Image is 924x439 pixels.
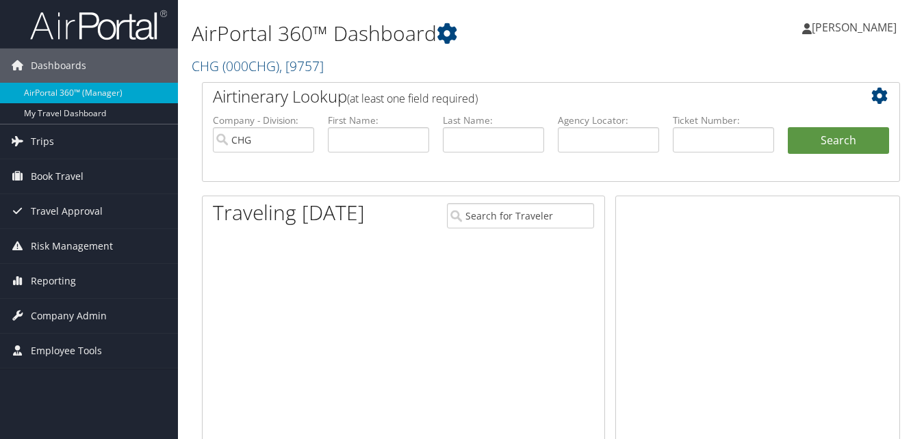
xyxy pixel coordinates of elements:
[673,114,774,127] label: Ticket Number:
[213,198,365,227] h1: Traveling [DATE]
[279,57,324,75] span: , [ 9757 ]
[802,7,910,48] a: [PERSON_NAME]
[558,114,659,127] label: Agency Locator:
[812,20,897,35] span: [PERSON_NAME]
[447,203,593,228] input: Search for Traveler
[443,114,544,127] label: Last Name:
[31,124,54,159] span: Trips
[31,334,102,368] span: Employee Tools
[31,194,103,228] span: Travel Approval
[222,57,279,75] span: ( 000CHG )
[31,299,107,333] span: Company Admin
[31,49,86,83] span: Dashboards
[31,159,84,194] span: Book Travel
[31,229,113,263] span: Risk Management
[788,127,889,155] button: Search
[213,85,831,108] h2: Airtinerary Lookup
[213,114,314,127] label: Company - Division:
[192,57,324,75] a: CHG
[192,19,671,48] h1: AirPortal 360™ Dashboard
[328,114,429,127] label: First Name:
[31,264,76,298] span: Reporting
[30,9,167,41] img: airportal-logo.png
[347,91,478,106] span: (at least one field required)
